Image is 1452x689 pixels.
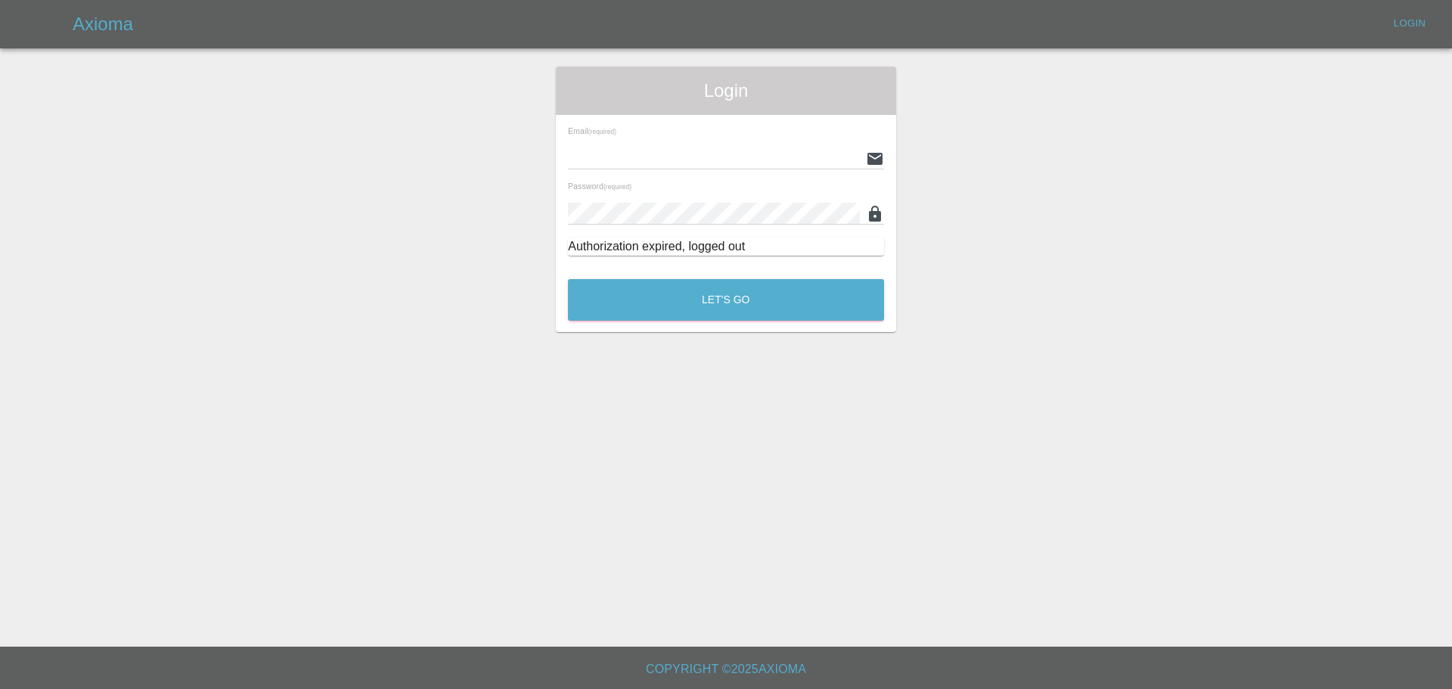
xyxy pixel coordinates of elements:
a: Login [1385,12,1434,36]
div: Authorization expired, logged out [568,237,884,256]
span: Email [568,126,616,135]
h5: Axioma [73,12,133,36]
span: Login [568,79,884,103]
span: Password [568,182,631,191]
small: (required) [603,184,631,191]
small: (required) [588,129,616,135]
h6: Copyright © 2025 Axioma [12,659,1440,680]
button: Let's Go [568,279,884,321]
